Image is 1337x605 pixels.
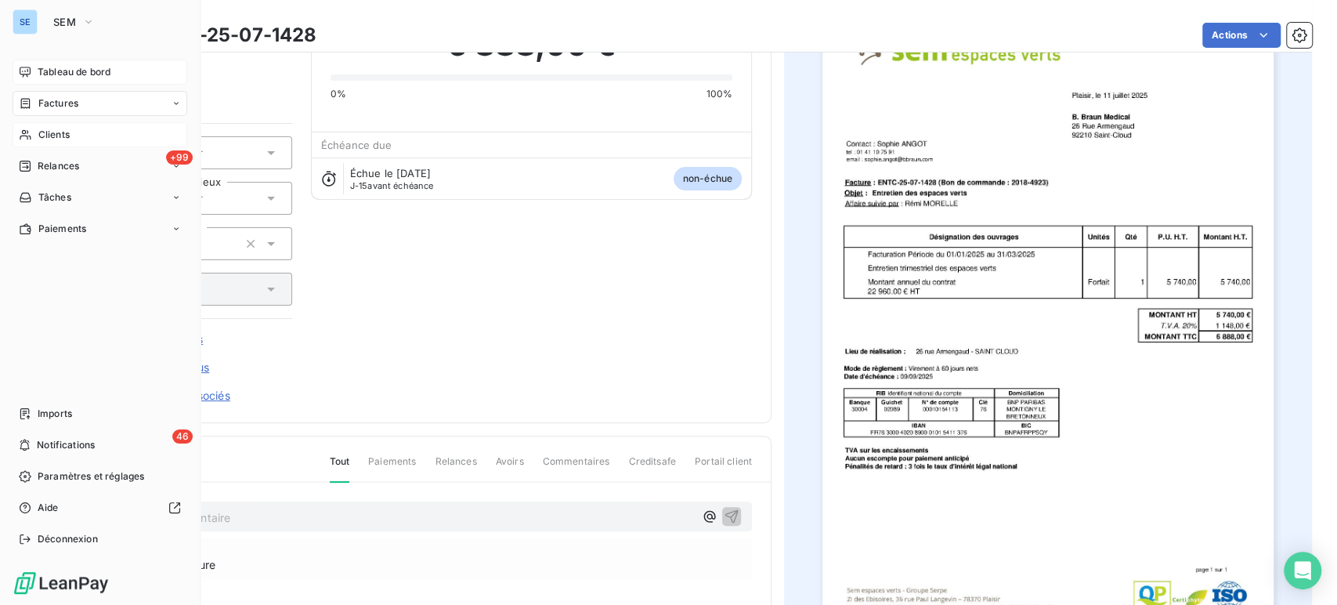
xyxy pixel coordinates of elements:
[695,455,752,481] span: Portail client
[1284,552,1321,589] div: Open Intercom Messenger
[38,407,72,421] span: Imports
[13,9,38,34] div: SE
[435,455,476,481] span: Relances
[350,167,431,179] span: Échue le [DATE]
[53,16,76,28] span: SEM
[674,167,742,190] span: non-échue
[146,21,316,49] h3: ENTC-25-07-1428
[321,139,392,151] span: Échéance due
[331,87,346,101] span: 0%
[628,455,676,481] span: Creditsafe
[38,469,144,484] span: Paramètres et réglages
[38,190,71,205] span: Tâches
[37,438,95,452] span: Notifications
[13,495,187,520] a: Aide
[13,571,110,596] img: Logo LeanPay
[38,96,78,110] span: Factures
[38,222,86,236] span: Paiements
[543,455,610,481] span: Commentaires
[330,455,350,483] span: Tout
[368,455,416,481] span: Paiements
[172,429,193,444] span: 46
[38,501,59,515] span: Aide
[13,91,187,116] a: Factures
[38,128,70,142] span: Clients
[13,216,187,241] a: Paiements
[706,87,732,101] span: 100%
[13,464,187,489] a: Paramètres et réglages
[166,150,193,165] span: +99
[38,65,110,79] span: Tableau de bord
[496,455,524,481] span: Avoirs
[13,154,187,179] a: +99Relances
[350,181,434,190] span: avant échéance
[350,180,368,191] span: J-15
[38,159,79,173] span: Relances
[1202,23,1281,48] button: Actions
[13,60,187,85] a: Tableau de bord
[13,122,187,147] a: Clients
[13,401,187,426] a: Imports
[38,532,98,546] span: Déconnexion
[13,185,187,210] a: Tâches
